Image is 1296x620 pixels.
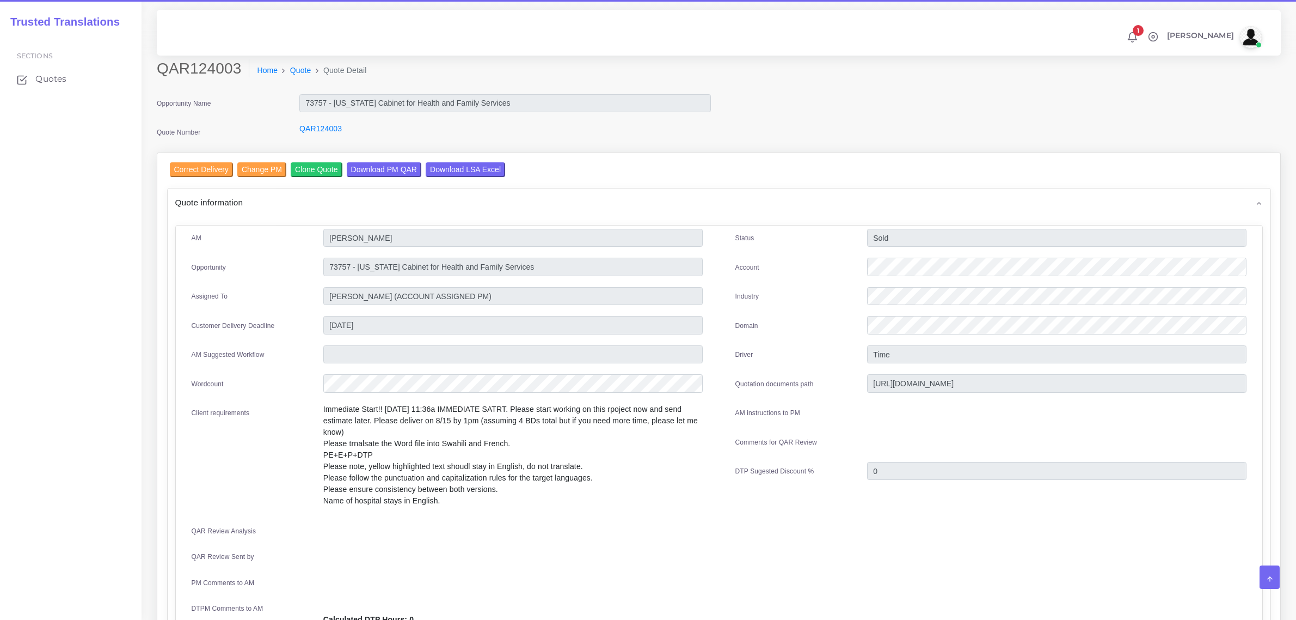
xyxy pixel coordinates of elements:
div: Quote information [168,189,1270,216]
label: Driver [735,350,753,360]
label: Comments for QAR Review [735,437,817,447]
label: QAR Review Sent by [192,552,254,562]
span: 1 [1133,25,1144,36]
label: AM [192,233,201,243]
input: pm [323,287,703,306]
label: Opportunity Name [157,99,211,108]
label: DTP Sugested Discount % [735,466,814,476]
label: Quote Number [157,127,200,137]
a: [PERSON_NAME]avatar [1162,26,1266,48]
img: avatar [1240,26,1262,48]
label: Domain [735,321,758,331]
input: Download LSA Excel [426,162,505,177]
span: [PERSON_NAME] [1167,32,1234,39]
a: Home [257,65,278,76]
a: Quotes [8,68,133,90]
label: AM instructions to PM [735,408,801,418]
span: Sections [17,52,53,60]
label: AM Suggested Workflow [192,350,265,360]
span: Quote information [175,196,243,209]
input: Clone Quote [291,162,342,177]
li: Quote Detail [311,65,367,76]
a: QAR124003 [299,124,342,133]
label: DTPM Comments to AM [192,604,263,613]
input: Correct Delivery [170,162,233,177]
input: Download PM QAR [347,162,421,177]
input: Change PM [237,162,286,177]
span: Quotes [35,73,66,85]
label: Industry [735,291,759,301]
label: Customer Delivery Deadline [192,321,275,331]
a: 1 [1123,31,1142,43]
label: QAR Review Analysis [192,526,256,536]
h2: QAR124003 [157,59,249,78]
a: Quote [290,65,311,76]
label: Quotation documents path [735,379,814,389]
label: Assigned To [192,291,228,301]
label: Account [735,263,759,272]
label: Client requirements [192,408,250,418]
label: Wordcount [192,379,224,389]
label: Opportunity [192,263,226,272]
h2: Trusted Translations [3,15,120,28]
label: PM Comments to AM [192,578,255,588]
p: Immediate Start!! [DATE] 11:36a IMMEDIATE SATRT. Please start working on this rpoject now and sen... [323,404,703,507]
label: Status [735,233,754,243]
a: Trusted Translations [3,13,120,31]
